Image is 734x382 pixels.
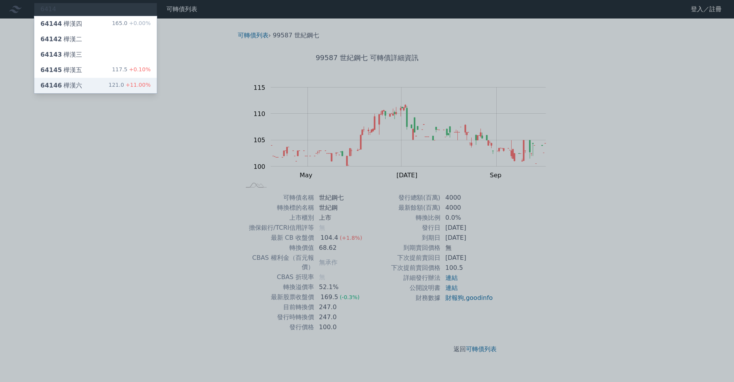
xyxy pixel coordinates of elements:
[128,20,151,26] span: +0.00%
[40,19,82,29] div: 樺漢四
[112,19,151,29] div: 165.0
[40,20,62,27] span: 64144
[34,16,157,32] a: 64144樺漢四 165.0+0.00%
[40,66,62,74] span: 64145
[34,32,157,47] a: 64142樺漢二
[128,66,151,72] span: +0.10%
[124,82,151,88] span: +11.00%
[112,66,151,75] div: 117.5
[109,81,151,90] div: 121.0
[40,51,62,58] span: 64143
[40,82,62,89] span: 64146
[40,35,62,43] span: 64142
[40,50,82,59] div: 樺漢三
[34,47,157,62] a: 64143樺漢三
[34,78,157,93] a: 64146樺漢六 121.0+11.00%
[40,81,82,90] div: 樺漢六
[40,66,82,75] div: 樺漢五
[34,62,157,78] a: 64145樺漢五 117.5+0.10%
[40,35,82,44] div: 樺漢二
